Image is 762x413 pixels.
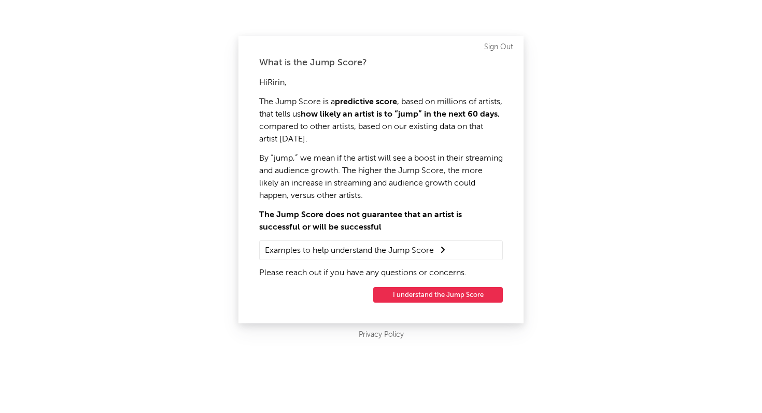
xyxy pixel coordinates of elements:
[259,211,462,232] strong: The Jump Score does not guarantee that an artist is successful or will be successful
[259,152,503,202] p: By “jump,” we mean if the artist will see a boost in their streaming and audience growth. The hig...
[265,244,497,257] summary: Examples to help understand the Jump Score
[259,56,503,69] div: What is the Jump Score?
[335,98,397,106] strong: predictive score
[359,329,404,341] a: Privacy Policy
[484,41,513,53] a: Sign Out
[259,77,503,89] p: Hi Ririn ,
[373,287,503,303] button: I understand the Jump Score
[259,267,503,279] p: Please reach out if you have any questions or concerns.
[259,96,503,146] p: The Jump Score is a , based on millions of artists, that tells us , compared to other artists, ba...
[301,110,498,119] strong: how likely an artist is to “jump” in the next 60 days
